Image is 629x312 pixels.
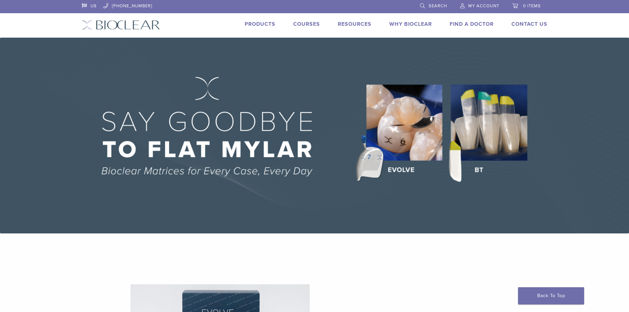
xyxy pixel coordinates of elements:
[82,20,160,30] img: Bioclear
[429,3,447,9] span: Search
[468,3,499,9] span: My Account
[450,21,494,27] a: Find A Doctor
[511,21,547,27] a: Contact Us
[293,21,320,27] a: Courses
[389,21,432,27] a: Why Bioclear
[523,3,541,9] span: 0 items
[245,21,275,27] a: Products
[338,21,371,27] a: Resources
[518,287,584,304] a: Back To Top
